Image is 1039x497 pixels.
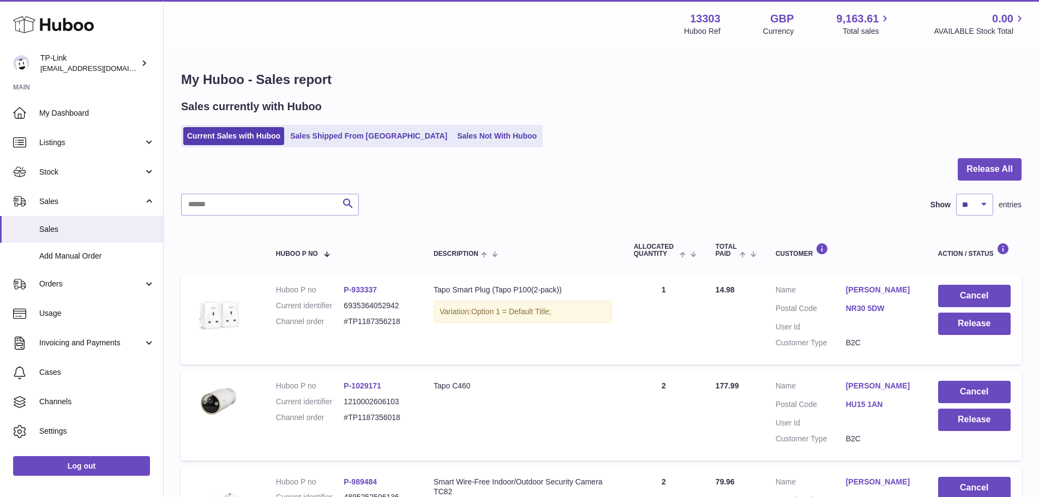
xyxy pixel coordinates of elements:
button: Release All [958,158,1022,181]
dt: User Id [776,322,846,332]
dt: Channel order [276,412,344,423]
div: Customer [776,243,916,258]
dt: Name [776,477,846,490]
span: Total paid [716,243,737,258]
button: Cancel [938,285,1011,307]
span: AVAILABLE Stock Total [934,26,1026,37]
div: Huboo Ref [684,26,720,37]
button: Cancel [938,381,1011,403]
span: Stock [39,167,143,177]
span: Total sales [843,26,891,37]
dd: 1210002606103 [344,397,412,407]
div: Variation: [434,301,612,323]
span: Option 1 = Default Title; [471,307,551,316]
span: 9,163.61 [837,11,879,26]
dd: #TP1187356218 [344,316,412,327]
a: [PERSON_NAME] [846,285,916,295]
span: Settings [39,426,155,436]
button: Release [938,313,1011,335]
span: Sales [39,196,143,207]
dt: Huboo P no [276,285,344,295]
dt: Postal Code [776,399,846,412]
a: P-933337 [344,285,377,294]
div: Tapo Smart Plug (Tapo P100(2-pack)) [434,285,612,295]
div: Currency [763,26,794,37]
a: Log out [13,456,150,476]
dt: Huboo P no [276,477,344,487]
dt: Current identifier [276,397,344,407]
span: Cases [39,367,155,378]
td: 1 [623,274,705,364]
dt: Customer Type [776,434,846,444]
span: 14.98 [716,285,735,294]
span: entries [999,200,1022,210]
dd: B2C [846,434,916,444]
h2: Sales currently with Huboo [181,99,322,114]
dt: Name [776,381,846,394]
h1: My Huboo - Sales report [181,71,1022,88]
a: Sales Shipped From [GEOGRAPHIC_DATA] [286,127,451,145]
span: Listings [39,137,143,148]
div: Action / Status [938,243,1011,258]
a: 9,163.61 Total sales [837,11,892,37]
div: TP-Link [40,53,139,74]
a: P-1029171 [344,381,381,390]
a: [PERSON_NAME] [846,477,916,487]
dd: B2C [846,338,916,348]
span: Channels [39,397,155,407]
span: Add Manual Order [39,251,155,261]
span: Huboo P no [276,250,318,258]
dt: Channel order [276,316,344,327]
span: Sales [39,224,155,235]
dt: User Id [776,418,846,428]
img: internalAdmin-13303@internal.huboo.com [13,55,29,71]
dd: #TP1187356018 [344,412,412,423]
a: Current Sales with Huboo [183,127,284,145]
div: Tapo C460 [434,381,612,391]
dt: Current identifier [276,301,344,311]
a: Sales Not With Huboo [453,127,540,145]
a: NR30 5DW [846,303,916,314]
strong: GBP [770,11,794,26]
span: Orders [39,279,143,289]
img: Tapo_P100_2pack_1000-1000px__UK__large_1587883115088x_fa54861f-8efc-4898-a8e6-7436161c49a6.jpg [192,285,247,339]
a: HU15 1AN [846,399,916,410]
span: [EMAIL_ADDRESS][DOMAIN_NAME] [40,64,160,73]
dt: Huboo P no [276,381,344,391]
dt: Postal Code [776,303,846,316]
button: Release [938,409,1011,431]
span: 79.96 [716,477,735,486]
a: 0.00 AVAILABLE Stock Total [934,11,1026,37]
td: 2 [623,370,705,460]
span: 0.00 [992,11,1013,26]
img: 133031744300034.jpg [192,381,247,423]
dt: Customer Type [776,338,846,348]
span: Usage [39,308,155,319]
label: Show [930,200,951,210]
span: Description [434,250,478,258]
strong: 13303 [690,11,720,26]
span: ALLOCATED Quantity [634,243,677,258]
a: [PERSON_NAME] [846,381,916,391]
span: Invoicing and Payments [39,338,143,348]
span: My Dashboard [39,108,155,118]
dd: 6935364052942 [344,301,412,311]
span: 177.99 [716,381,739,390]
dt: Name [776,285,846,298]
a: P-989484 [344,477,377,486]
